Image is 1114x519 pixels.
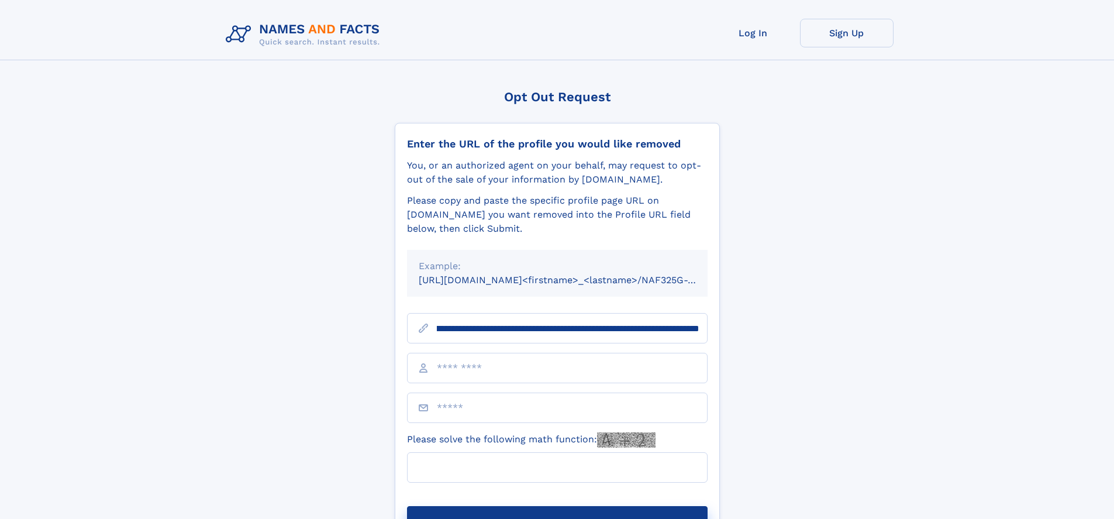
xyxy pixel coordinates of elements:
[800,19,894,47] a: Sign Up
[407,432,656,448] label: Please solve the following math function:
[419,259,696,273] div: Example:
[407,138,708,150] div: Enter the URL of the profile you would like removed
[706,19,800,47] a: Log In
[407,159,708,187] div: You, or an authorized agent on your behalf, may request to opt-out of the sale of your informatio...
[419,274,730,286] small: [URL][DOMAIN_NAME]<firstname>_<lastname>/NAF325G-xxxxxxxx
[395,90,720,104] div: Opt Out Request
[221,19,389,50] img: Logo Names and Facts
[407,194,708,236] div: Please copy and paste the specific profile page URL on [DOMAIN_NAME] you want removed into the Pr...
